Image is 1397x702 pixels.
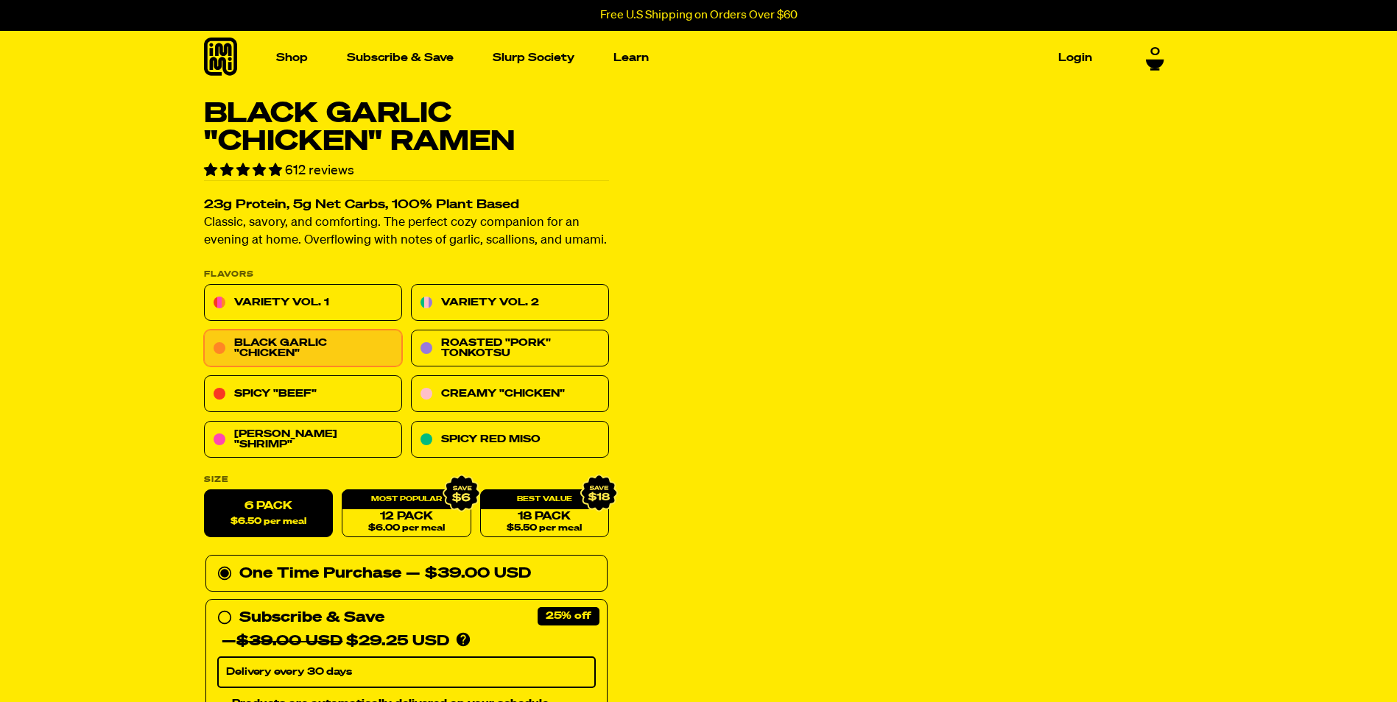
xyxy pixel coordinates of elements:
del: $39.00 USD [236,634,342,649]
p: Flavors [204,271,609,279]
a: 0 [1146,46,1164,71]
h2: 23g Protein, 5g Net Carbs, 100% Plant Based [204,199,609,212]
select: Subscribe & Save —$39.00 USD$29.25 USD Products are automatically delivered on your schedule. No ... [217,657,596,688]
a: Creamy "Chicken" [411,376,609,413]
label: Size [204,476,609,484]
a: Roasted "Pork" Tonkotsu [411,330,609,367]
a: Black Garlic "Chicken" [204,330,402,367]
a: Spicy "Beef" [204,376,402,413]
a: 18 Pack$5.50 per meal [479,490,608,538]
a: Shop [270,46,314,69]
span: 612 reviews [285,164,354,177]
span: $6.50 per meal [231,517,306,527]
a: Spicy Red Miso [411,422,609,458]
a: Login [1052,46,1098,69]
span: $6.00 per meal [367,524,444,533]
label: 6 Pack [204,490,333,538]
div: Subscribe & Save [239,606,384,630]
h1: Black Garlic "Chicken" Ramen [204,100,609,156]
div: — $29.25 USD [222,630,449,653]
a: [PERSON_NAME] "Shrimp" [204,422,402,458]
div: — $39.00 USD [406,562,531,586]
span: 0 [1150,46,1160,59]
div: One Time Purchase [217,562,596,586]
nav: Main navigation [270,31,1098,85]
a: Subscribe & Save [341,46,460,69]
span: $5.50 per meal [507,524,582,533]
span: 4.76 stars [204,164,285,177]
p: Free U.S Shipping on Orders Over $60 [600,9,798,22]
a: 12 Pack$6.00 per meal [342,490,471,538]
a: Variety Vol. 1 [204,285,402,322]
a: Slurp Society [487,46,580,69]
a: Learn [608,46,655,69]
p: Classic, savory, and comforting. The perfect cozy companion for an evening at home. Overflowing w... [204,215,609,250]
a: Variety Vol. 2 [411,285,609,322]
